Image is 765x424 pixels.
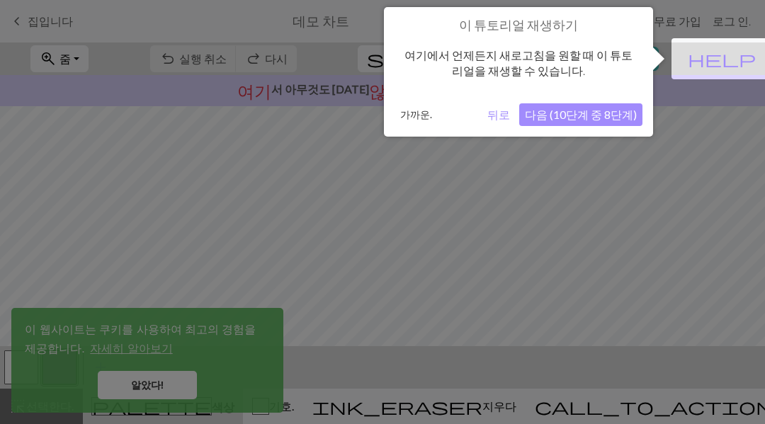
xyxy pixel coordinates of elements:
button: 가까운. [395,104,438,125]
button: 뒤로 [482,103,516,126]
font: 다음 (10단계 중 8단계) [525,108,637,121]
font: 뒤로 [487,108,510,121]
font: 여기에서 언제든지 새로고침을 원할 때 이 튜토리얼을 재생할 수 있습니다. [404,48,633,77]
font: 가까운. [400,108,432,120]
font: 이 튜토리얼 재생하기 [459,17,578,33]
button: 다음 (10단계 중 8단계) [519,103,642,126]
h1: 이 튜토리얼 재생하기 [395,18,642,33]
div: 이 튜토리얼 재생하기 [384,7,653,137]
